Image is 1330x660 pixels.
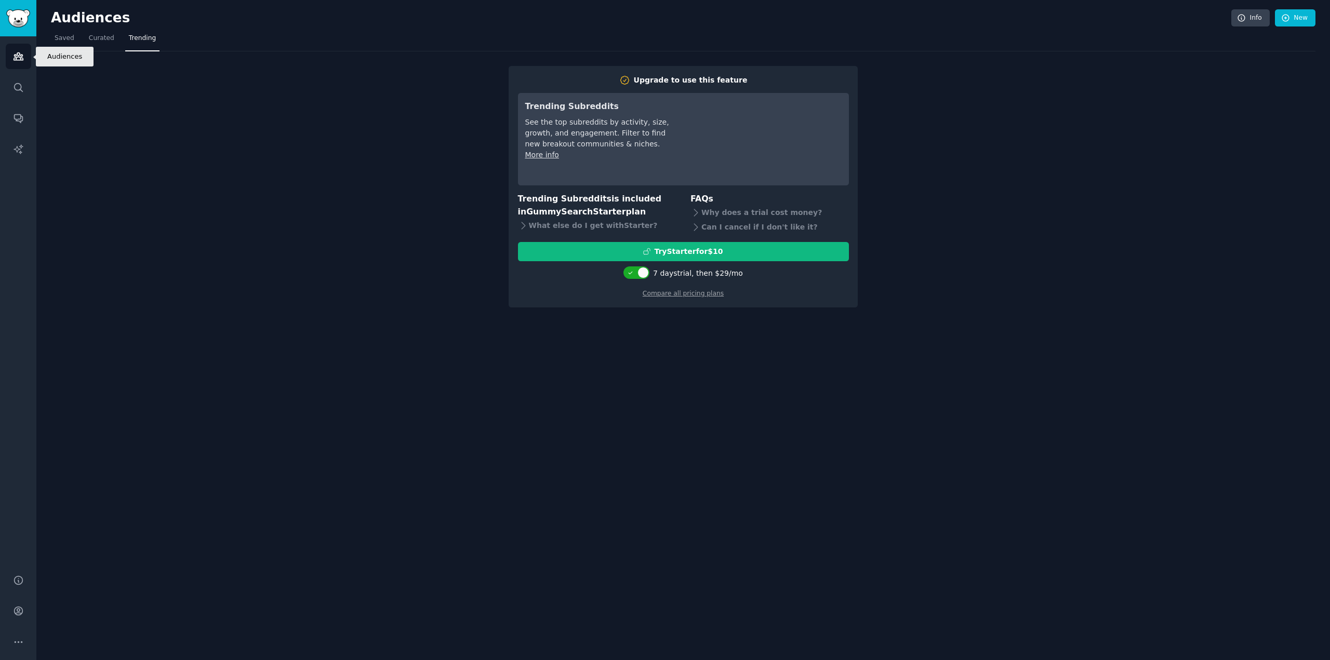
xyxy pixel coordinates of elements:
a: Compare all pricing plans [643,290,724,297]
div: Upgrade to use this feature [634,75,748,86]
span: Curated [89,34,114,43]
h3: FAQs [690,193,849,206]
div: Try Starter for $10 [654,246,723,257]
div: 7 days trial, then $ 29 /mo [653,268,743,279]
h2: Audiences [51,10,1231,26]
div: See the top subreddits by activity, size, growth, and engagement. Filter to find new breakout com... [525,117,671,150]
span: GummySearch Starter [526,207,626,217]
a: Saved [51,30,78,51]
div: What else do I get with Starter ? [518,218,676,233]
div: Can I cancel if I don't like it? [690,220,849,235]
button: TryStarterfor$10 [518,242,849,261]
a: Trending [125,30,159,51]
iframe: YouTube video player [686,100,842,178]
span: Saved [55,34,74,43]
h3: Trending Subreddits is included in plan [518,193,676,218]
a: Info [1231,9,1270,27]
img: GummySearch logo [6,9,30,28]
div: Why does a trial cost money? [690,206,849,220]
h3: Trending Subreddits [525,100,671,113]
span: Trending [129,34,156,43]
a: Curated [85,30,118,51]
a: New [1275,9,1315,27]
a: More info [525,151,559,159]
